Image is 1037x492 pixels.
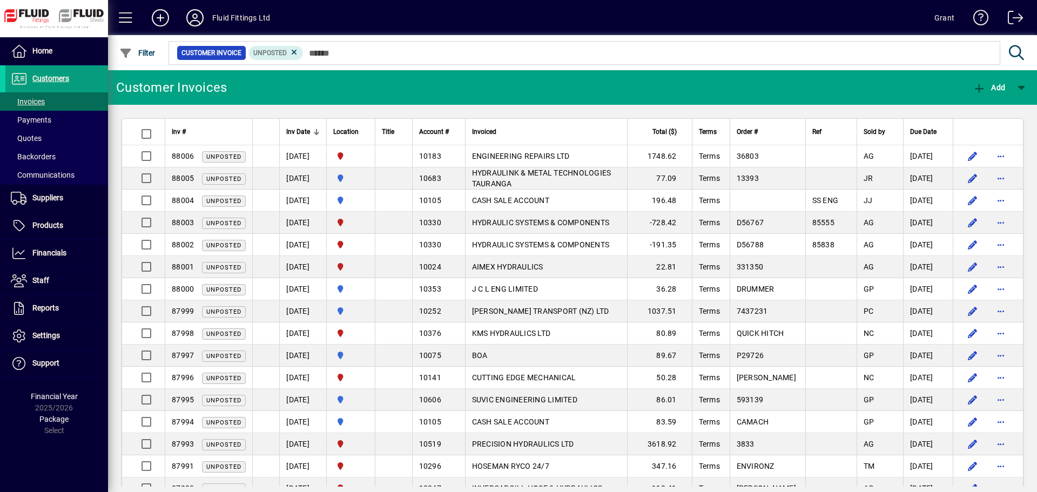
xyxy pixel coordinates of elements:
[172,152,194,160] span: 88006
[472,307,609,315] span: [PERSON_NAME] TRANSPORT (NZ) LTD
[627,212,692,234] td: -728.42
[903,433,953,455] td: [DATE]
[382,126,394,138] span: Title
[279,190,326,212] td: [DATE]
[172,285,194,293] span: 88000
[737,373,796,382] span: [PERSON_NAME]
[5,111,108,129] a: Payments
[279,367,326,389] td: [DATE]
[699,307,720,315] span: Terms
[5,185,108,212] a: Suppliers
[333,239,368,251] span: CHRISTCHURCH
[472,262,543,271] span: AIMEX HYDRAULICS
[992,457,1009,475] button: More options
[472,169,611,188] span: HYDRAULINK & METAL TECHNOLOGIES TAURANGA
[970,78,1008,97] button: Add
[934,9,954,26] div: Grant
[419,152,441,160] span: 10183
[699,440,720,448] span: Terms
[652,126,677,138] span: Total ($)
[864,307,874,315] span: PC
[286,126,310,138] span: Inv Date
[864,285,874,293] span: GP
[864,417,874,426] span: GP
[812,126,821,138] span: Ref
[699,351,720,360] span: Terms
[903,190,953,212] td: [DATE]
[737,126,758,138] span: Order #
[964,147,981,165] button: Edit
[206,176,241,183] span: Unposted
[634,126,686,138] div: Total ($)
[737,240,764,249] span: D56788
[116,79,227,96] div: Customer Invoices
[206,242,241,249] span: Unposted
[965,2,989,37] a: Knowledge Base
[279,455,326,477] td: [DATE]
[903,389,953,411] td: [DATE]
[117,43,158,63] button: Filter
[627,455,692,477] td: 347.16
[864,126,885,138] span: Sold by
[964,457,981,475] button: Edit
[206,220,241,227] span: Unposted
[419,196,441,205] span: 10105
[699,174,720,183] span: Terms
[472,218,610,227] span: HYDRAULIC SYSTEMS & COMPONENTS
[699,373,720,382] span: Terms
[419,285,441,293] span: 10353
[992,369,1009,386] button: More options
[812,240,834,249] span: 85838
[5,147,108,166] a: Backorders
[737,174,759,183] span: 13393
[206,419,241,426] span: Unposted
[864,440,874,448] span: AG
[172,373,194,382] span: 87996
[172,174,194,183] span: 88005
[11,152,56,161] span: Backorders
[279,212,326,234] td: [DATE]
[5,92,108,111] a: Invoices
[143,8,178,28] button: Add
[172,462,194,470] span: 87991
[333,283,368,295] span: AUCKLAND
[31,392,78,401] span: Financial Year
[249,46,304,60] mat-chip: Customer Invoice Status: Unposted
[910,126,946,138] div: Due Date
[32,46,52,55] span: Home
[737,395,764,404] span: 593139
[333,126,359,138] span: Location
[812,126,850,138] div: Ref
[5,295,108,322] a: Reports
[5,129,108,147] a: Quotes
[333,150,368,162] span: CHRISTCHURCH
[253,49,287,57] span: Unposted
[864,351,874,360] span: GP
[279,345,326,367] td: [DATE]
[964,236,981,253] button: Edit
[964,258,981,275] button: Edit
[864,373,874,382] span: NC
[172,329,194,338] span: 87998
[964,280,981,298] button: Edit
[172,126,246,138] div: Inv #
[964,325,981,342] button: Edit
[279,433,326,455] td: [DATE]
[11,171,75,179] span: Communications
[964,369,981,386] button: Edit
[910,126,937,138] span: Due Date
[472,240,610,249] span: HYDRAULIC SYSTEMS & COMPONENTS
[279,145,326,167] td: [DATE]
[472,351,488,360] span: BOA
[992,413,1009,430] button: More options
[172,307,194,315] span: 87999
[472,329,551,338] span: KMS HYDRAULICS LTD
[181,48,241,58] span: Customer Invoice
[32,248,66,257] span: Financials
[279,234,326,256] td: [DATE]
[737,417,769,426] span: CAMACH
[992,347,1009,364] button: More options
[627,300,692,322] td: 1037.51
[737,218,764,227] span: D56767
[737,462,775,470] span: ENVIRONZ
